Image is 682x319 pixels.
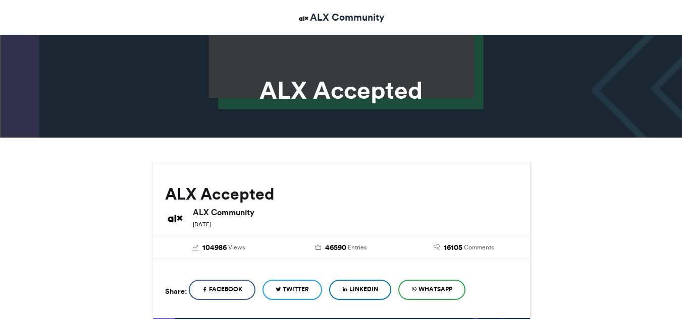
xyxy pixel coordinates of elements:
span: Comments [464,243,494,252]
a: Facebook [189,280,255,300]
a: LinkedIn [329,280,391,300]
a: Twitter [263,280,322,300]
h6: ALX Community [193,208,517,216]
a: 16105 Comments [410,242,517,253]
small: [DATE] [193,221,211,228]
span: Entries [348,243,366,252]
span: LinkedIn [349,285,378,294]
span: Facebook [209,285,242,294]
span: 104986 [202,242,227,253]
span: WhatsApp [418,285,452,294]
img: ALX Community [165,208,185,228]
h1: ALX Accepted [61,78,621,102]
span: 16105 [444,242,462,253]
img: ALX Community [297,12,310,25]
h2: ALX Accepted [165,185,517,203]
span: Views [228,243,245,252]
h5: Share: [165,285,187,298]
span: 46590 [325,242,346,253]
a: 104986 Views [165,242,273,253]
a: ALX Community [297,10,385,25]
span: Twitter [283,285,309,294]
a: WhatsApp [398,280,465,300]
a: 46590 Entries [287,242,395,253]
